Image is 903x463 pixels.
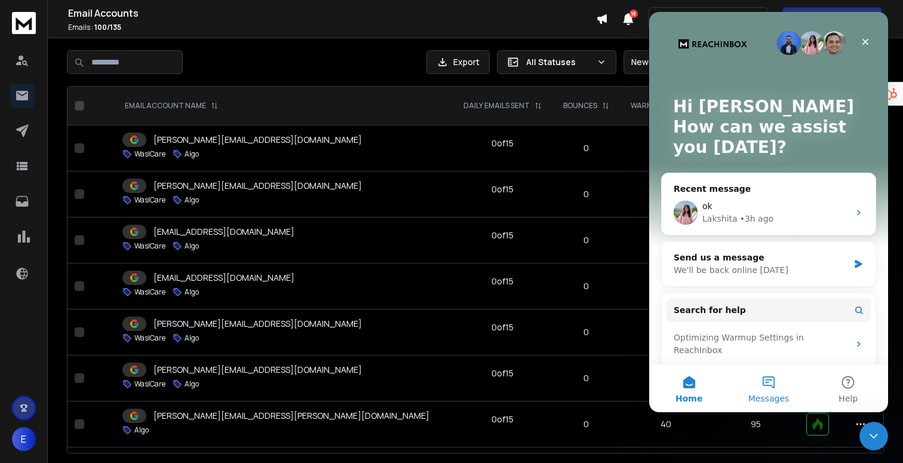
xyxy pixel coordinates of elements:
[620,401,712,447] td: 40
[492,275,514,287] div: 0 of 15
[153,134,362,146] p: [PERSON_NAME][EMAIL_ADDRESS][DOMAIN_NAME]
[620,125,712,171] td: 40
[782,7,882,31] button: Get Free Credits
[153,272,294,284] p: [EMAIL_ADDRESS][DOMAIN_NAME]
[620,217,712,263] td: 40
[12,12,36,34] img: logo
[620,171,712,217] td: 40
[426,50,490,74] button: Export
[185,241,199,251] p: Algo
[712,401,800,447] td: 95
[153,226,294,238] p: [EMAIL_ADDRESS][DOMAIN_NAME]
[134,195,165,205] p: WaslCare
[68,6,596,20] h1: Email Accounts
[623,50,701,74] button: Newest
[125,101,218,111] div: EMAIL ACCOUNT NAME
[185,287,199,297] p: Algo
[134,333,165,343] p: WaslCare
[94,22,121,32] span: 100 / 135
[68,23,596,32] p: Emails :
[560,372,613,384] p: 0
[620,355,712,401] td: 40
[134,287,165,297] p: WaslCare
[185,195,199,205] p: Algo
[560,326,613,338] p: 0
[492,367,514,379] div: 0 of 15
[185,333,199,343] p: Algo
[134,425,149,435] p: Algo
[560,188,613,200] p: 0
[629,10,638,18] span: 18
[12,427,36,451] button: E
[649,12,888,412] iframe: Intercom live chat
[560,280,613,292] p: 0
[153,318,362,330] p: [PERSON_NAME][EMAIL_ADDRESS][DOMAIN_NAME]
[134,149,165,159] p: WaslCare
[153,410,429,422] p: [PERSON_NAME][EMAIL_ADDRESS][PERSON_NAME][DOMAIN_NAME]
[492,413,514,425] div: 0 of 15
[134,241,165,251] p: WaslCare
[492,137,514,149] div: 0 of 15
[560,418,613,430] p: 0
[153,364,362,376] p: [PERSON_NAME][EMAIL_ADDRESS][DOMAIN_NAME]
[859,422,888,450] iframe: Intercom live chat
[631,101,689,111] p: WARMUP EMAILS
[492,321,514,333] div: 0 of 15
[620,263,712,309] td: 40
[185,379,199,389] p: Algo
[153,180,362,192] p: [PERSON_NAME][EMAIL_ADDRESS][DOMAIN_NAME]
[560,142,613,154] p: 0
[185,149,199,159] p: Algo
[560,234,613,246] p: 0
[563,101,597,111] p: BOUNCES
[526,56,592,68] p: All Statuses
[463,101,530,111] p: DAILY EMAILS SENT
[492,183,514,195] div: 0 of 15
[492,229,514,241] div: 0 of 15
[620,309,712,355] td: 40
[134,379,165,389] p: WaslCare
